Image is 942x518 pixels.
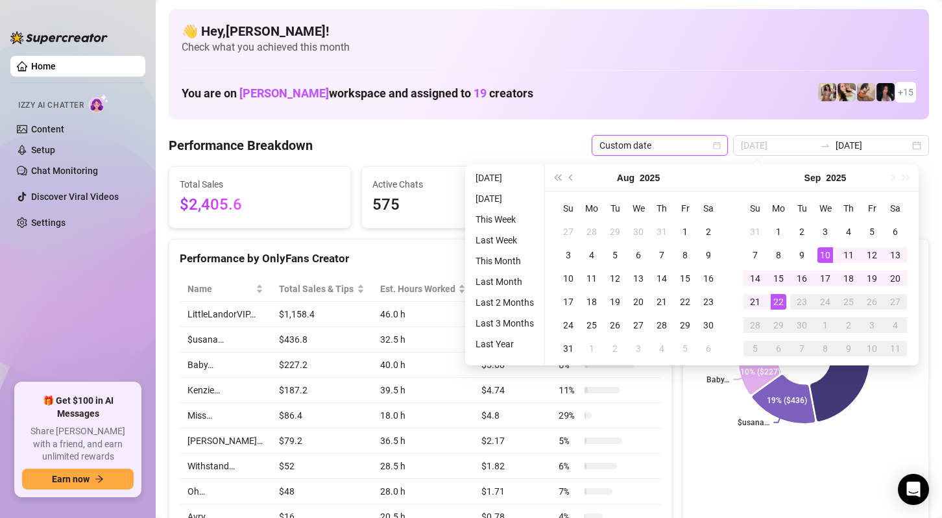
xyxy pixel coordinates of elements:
[559,484,579,499] span: 7 %
[820,140,830,151] span: swap-right
[814,197,837,220] th: We
[561,224,576,240] div: 27
[650,267,673,290] td: 2025-08-14
[860,337,884,360] td: 2025-10-10
[884,267,907,290] td: 2025-09-20
[239,86,329,100] span: [PERSON_NAME]
[627,290,650,314] td: 2025-08-20
[654,247,670,263] div: 7
[607,247,623,263] div: 5
[837,314,860,337] td: 2025-10-02
[826,165,846,191] button: Choose a year
[888,317,903,333] div: 4
[888,224,903,240] div: 6
[701,271,716,286] div: 16
[697,314,720,337] td: 2025-08-30
[790,314,814,337] td: 2025-09-30
[372,177,533,191] span: Active Chats
[817,247,833,263] div: 10
[857,83,875,101] img: Kayla (@kaylathaylababy)
[747,271,763,286] div: 14
[654,341,670,356] div: 4
[607,271,623,286] div: 12
[814,337,837,360] td: 2025-10-08
[279,282,354,296] span: Total Sales & Tips
[771,317,786,333] div: 29
[31,145,55,155] a: Setup
[747,247,763,263] div: 7
[741,138,815,153] input: Start date
[888,271,903,286] div: 20
[561,294,576,310] div: 17
[794,224,810,240] div: 2
[617,165,634,191] button: Choose a month
[180,327,271,352] td: $usana…
[817,317,833,333] div: 1
[654,271,670,286] div: 14
[841,341,856,356] div: 9
[860,314,884,337] td: 2025-10-03
[584,271,599,286] div: 11
[380,282,456,296] div: Est. Hours Worked
[701,247,716,263] div: 9
[814,267,837,290] td: 2025-09-17
[677,271,693,286] div: 15
[771,294,786,310] div: 22
[654,294,670,310] div: 21
[557,337,580,360] td: 2025-08-31
[271,479,372,504] td: $48
[841,294,856,310] div: 25
[603,314,627,337] td: 2025-08-26
[743,290,767,314] td: 2025-09-21
[372,327,474,352] td: 32.5 h
[650,314,673,337] td: 2025-08-28
[650,220,673,243] td: 2025-07-31
[372,378,474,403] td: 39.5 h
[580,314,603,337] td: 2025-08-25
[31,166,98,176] a: Chat Monitoring
[557,197,580,220] th: Su
[747,317,763,333] div: 28
[673,290,697,314] td: 2025-08-22
[599,136,720,155] span: Custom date
[814,290,837,314] td: 2025-09-24
[767,267,790,290] td: 2025-09-15
[557,267,580,290] td: 2025-08-10
[771,341,786,356] div: 6
[180,479,271,504] td: Oh…
[650,337,673,360] td: 2025-09-04
[864,341,880,356] div: 10
[584,294,599,310] div: 18
[372,302,474,327] td: 46.0 h
[559,434,579,448] span: 5 %
[864,224,880,240] div: 5
[837,267,860,290] td: 2025-09-18
[771,271,786,286] div: 15
[701,294,716,310] div: 23
[706,375,729,384] text: Baby…
[697,267,720,290] td: 2025-08-16
[884,337,907,360] td: 2025-10-11
[564,165,579,191] button: Previous month (PageUp)
[561,341,576,356] div: 31
[603,267,627,290] td: 2025-08-12
[743,337,767,360] td: 2025-10-05
[767,197,790,220] th: Mo
[627,337,650,360] td: 2025-09-03
[650,290,673,314] td: 2025-08-21
[627,220,650,243] td: 2025-07-30
[841,224,856,240] div: 4
[31,61,56,71] a: Home
[557,314,580,337] td: 2025-08-24
[580,290,603,314] td: 2025-08-18
[559,383,579,397] span: 11 %
[743,314,767,337] td: 2025-09-28
[790,290,814,314] td: 2025-09-23
[89,94,109,113] img: AI Chatter
[474,403,551,428] td: $4.8
[180,352,271,378] td: Baby…
[817,224,833,240] div: 3
[697,290,720,314] td: 2025-08-23
[860,267,884,290] td: 2025-09-19
[584,224,599,240] div: 28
